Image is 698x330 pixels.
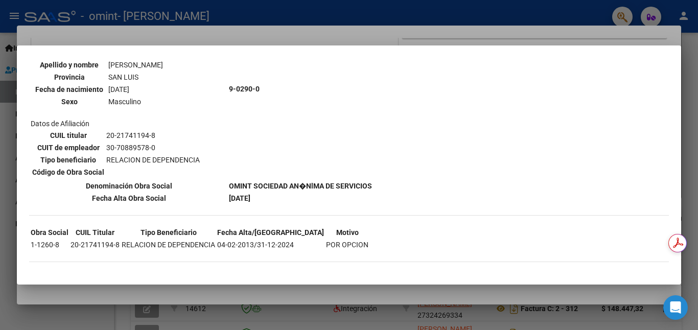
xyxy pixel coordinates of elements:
[30,239,69,250] td: 1-1260-8
[108,96,226,107] td: Masculino
[229,182,372,190] b: OMINT SOCIEDAD AN�NlMA DE SERVICIOS
[108,84,226,95] td: [DATE]
[108,59,226,70] td: [PERSON_NAME]
[325,227,369,238] th: Motivo
[32,59,107,70] th: Apellido y nombre
[217,239,324,250] td: 04-02-2013/31-12-2024
[30,180,227,192] th: Denominación Obra Social
[229,194,250,202] b: [DATE]
[32,154,105,166] th: Tipo beneficiario
[70,239,120,250] td: 20-21741194-8
[106,142,200,153] td: 30-70889578-0
[32,72,107,83] th: Provincia
[106,130,200,141] td: 20-21741194-8
[325,239,369,250] td: POR OPCION
[32,142,105,153] th: CUIT de empleador
[121,239,216,250] td: RELACION DE DEPENDENCIA
[229,85,260,93] b: 9-0290-0
[121,227,216,238] th: Tipo Beneficiario
[30,193,227,204] th: Fecha Alta Obra Social
[217,227,324,238] th: Fecha Alta/[GEOGRAPHIC_DATA]
[70,227,120,238] th: CUIL Titular
[663,295,688,320] div: Open Intercom Messenger
[108,72,226,83] td: SAN LUIS
[32,130,105,141] th: CUIL titular
[32,167,105,178] th: Código de Obra Social
[32,96,107,107] th: Sexo
[30,227,69,238] th: Obra Social
[32,84,107,95] th: Fecha de nacimiento
[106,154,200,166] td: RELACION DE DEPENDENCIA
